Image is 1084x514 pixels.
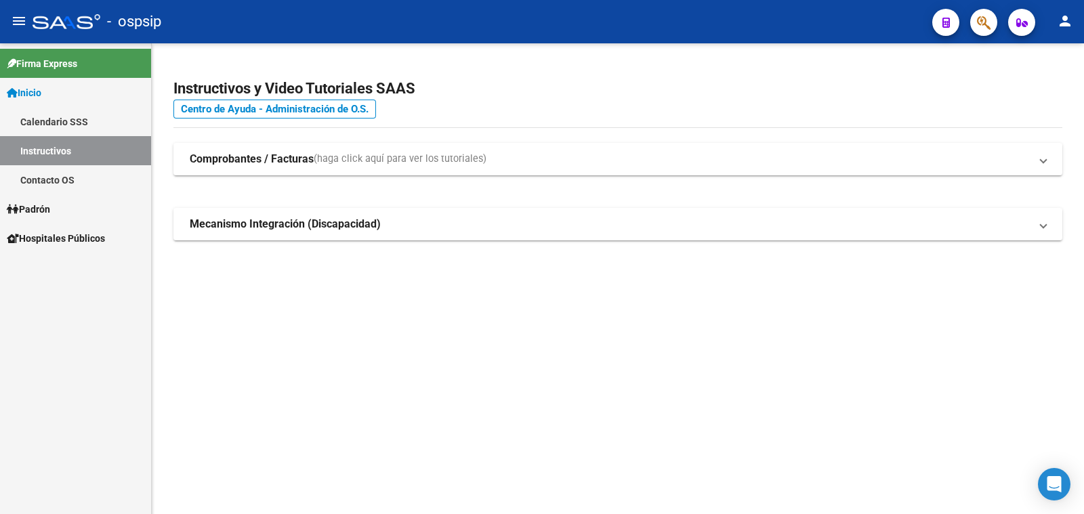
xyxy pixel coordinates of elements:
div: Open Intercom Messenger [1038,468,1070,500]
mat-expansion-panel-header: Mecanismo Integración (Discapacidad) [173,208,1062,240]
mat-expansion-panel-header: Comprobantes / Facturas(haga click aquí para ver los tutoriales) [173,143,1062,175]
mat-icon: menu [11,13,27,29]
span: Firma Express [7,56,77,71]
h2: Instructivos y Video Tutoriales SAAS [173,76,1062,102]
span: - ospsip [107,7,161,37]
strong: Comprobantes / Facturas [190,152,314,167]
span: Hospitales Públicos [7,231,105,246]
mat-icon: person [1057,13,1073,29]
strong: Mecanismo Integración (Discapacidad) [190,217,381,232]
a: Centro de Ayuda - Administración de O.S. [173,100,376,119]
span: Padrón [7,202,50,217]
span: Inicio [7,85,41,100]
span: (haga click aquí para ver los tutoriales) [314,152,486,167]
